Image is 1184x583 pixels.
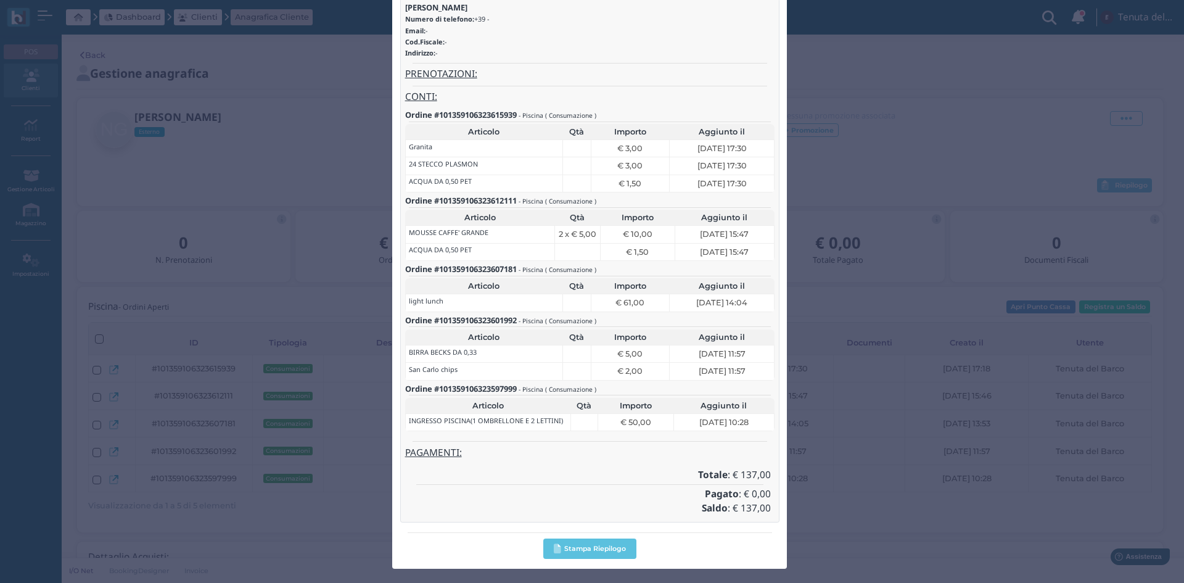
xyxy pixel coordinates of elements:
small: - Piscina [519,385,543,394]
span: [DATE] 15:47 [700,228,749,240]
span: [DATE] 11:57 [699,348,746,360]
span: [DATE] 17:30 [697,178,747,189]
u: CONTI: [405,90,437,103]
b: Pagato [705,487,739,500]
span: [DATE] 11:57 [699,365,746,377]
small: - Piscina [519,265,543,274]
th: Articolo [405,210,554,226]
th: Articolo [405,398,570,414]
h6: Granita [409,143,432,151]
h6: +39 - [405,15,775,23]
h6: - [405,27,775,35]
small: ( Consumazione ) [545,316,596,325]
h6: MOUSSE CAFFE' GRANDE [409,229,488,236]
th: Articolo [405,329,562,345]
b: Ordine #101359106323597999 [405,383,517,394]
h6: BIRRA BECKS DA 0,33 [409,349,477,356]
span: € 50,00 [620,416,651,428]
span: € 5,00 [617,348,643,360]
th: Qtà [570,398,598,414]
b: Ordine #101359106323615939 [405,109,517,120]
span: [DATE] 14:04 [696,297,747,308]
span: € 3,00 [617,143,643,154]
th: Articolo [405,124,562,140]
span: [DATE] 15:47 [700,246,749,258]
small: ( Consumazione ) [545,111,596,120]
span: Assistenza [36,10,81,19]
h4: : € 0,00 [409,489,771,500]
th: Aggiunto il [670,124,775,140]
th: Importo [591,124,670,140]
b: Numero di telefono: [405,14,474,23]
th: Qtà [562,329,591,345]
h6: San Carlo chips [409,366,458,373]
span: € 2,00 [617,365,643,377]
th: Qtà [562,278,591,294]
h4: : € 137,00 [409,470,771,481]
b: Indirizzo: [405,48,435,57]
u: PRENOTAZIONI: [405,67,477,80]
h6: ACQUA DA 0,50 PET [409,178,472,185]
small: - Piscina [519,111,543,120]
h6: light lunch [409,297,443,305]
b: Saldo [702,502,728,515]
b: [PERSON_NAME] [405,2,467,13]
th: Importo [598,398,673,414]
span: € 1,50 [619,178,641,189]
b: Ordine #101359106323607181 [405,263,517,275]
th: Aggiunto il [670,278,775,294]
h4: : € 137,00 [409,503,771,514]
h6: ACQUA DA 0,50 PET [409,246,472,254]
th: Importo [591,329,670,345]
span: € 61,00 [615,297,644,308]
h6: - [405,49,775,57]
th: Qtà [554,210,600,226]
th: Importo [600,210,675,226]
span: € 3,00 [617,160,643,172]
small: ( Consumazione ) [545,265,596,274]
span: [DATE] 10:28 [699,416,749,428]
b: Ordine #101359106323601992 [405,315,517,326]
span: € 1,50 [626,246,649,258]
th: Aggiunto il [670,329,775,345]
span: 2 x € 5,00 [559,228,596,240]
u: PAGAMENTI: [405,446,462,459]
h6: - [405,38,775,46]
b: Cod.Fiscale: [405,37,445,46]
span: € 10,00 [623,228,652,240]
th: Qtà [562,124,591,140]
b: Email: [405,26,425,35]
span: [DATE] 17:30 [697,160,747,172]
small: ( Consumazione ) [545,197,596,205]
b: Ordine #101359106323612111 [405,195,517,206]
h6: INGRESSO PISCINA(1 OMBRELLONE E 2 LETTINI) [409,417,563,424]
small: - Piscina [519,197,543,205]
button: Stampa Riepilogo [543,539,636,559]
small: - Piscina [519,316,543,325]
th: Aggiunto il [673,398,775,414]
th: Articolo [405,278,562,294]
h6: 24 STECCO PLASMON [409,160,478,168]
th: Importo [591,278,670,294]
th: Aggiunto il [675,210,775,226]
span: [DATE] 17:30 [697,143,747,154]
small: ( Consumazione ) [545,385,596,394]
b: Totale [698,468,728,481]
